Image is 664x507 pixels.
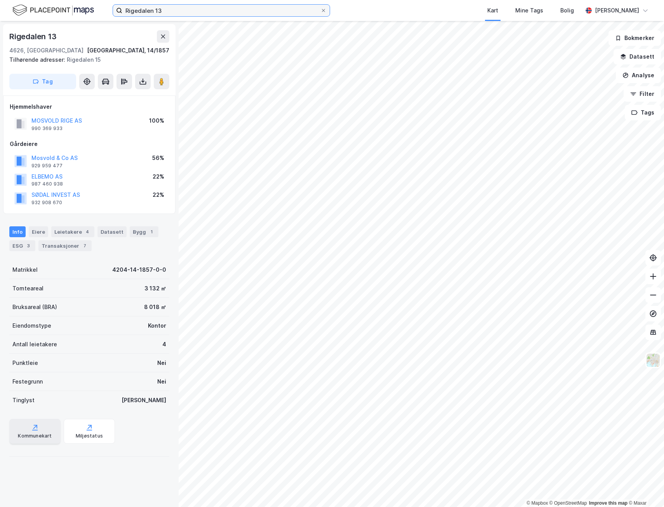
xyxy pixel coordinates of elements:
[12,302,57,312] div: Bruksareal (BRA)
[31,200,62,206] div: 932 908 670
[18,433,52,439] div: Kommunekart
[29,226,48,237] div: Eiere
[153,190,164,200] div: 22%
[487,6,498,15] div: Kart
[12,284,43,293] div: Tomteareal
[12,377,43,386] div: Festegrunn
[144,284,166,293] div: 3 132 ㎡
[9,74,76,89] button: Tag
[162,340,166,349] div: 4
[9,226,26,237] div: Info
[24,242,32,250] div: 3
[9,55,163,64] div: Rigedalen 15
[9,56,67,63] span: Tilhørende adresser:
[31,181,63,187] div: 987 460 938
[122,396,166,405] div: [PERSON_NAME]
[149,116,164,125] div: 100%
[9,46,83,55] div: 4626, [GEOGRAPHIC_DATA]
[12,3,94,17] img: logo.f888ab2527a4732fd821a326f86c7f29.svg
[527,500,548,506] a: Mapbox
[12,396,35,405] div: Tinglyst
[595,6,639,15] div: [PERSON_NAME]
[153,172,164,181] div: 22%
[157,358,166,368] div: Nei
[12,340,57,349] div: Antall leietakere
[148,228,155,236] div: 1
[515,6,543,15] div: Mine Tags
[152,153,164,163] div: 56%
[12,265,38,274] div: Matrikkel
[10,102,169,111] div: Hjemmelshaver
[9,240,35,251] div: ESG
[12,358,38,368] div: Punktleie
[81,242,89,250] div: 7
[76,433,103,439] div: Miljøstatus
[87,46,169,55] div: [GEOGRAPHIC_DATA], 14/1857
[144,302,166,312] div: 8 018 ㎡
[38,240,92,251] div: Transaksjoner
[122,5,320,16] input: Søk på adresse, matrikkel, gårdeiere, leietakere eller personer
[112,265,166,274] div: 4204-14-1857-0-0
[9,30,58,43] div: Rigedalen 13
[148,321,166,330] div: Kontor
[12,321,51,330] div: Eiendomstype
[51,226,94,237] div: Leietakere
[549,500,587,506] a: OpenStreetMap
[624,86,661,102] button: Filter
[646,353,661,368] img: Z
[157,377,166,386] div: Nei
[625,470,664,507] iframe: Chat Widget
[97,226,127,237] div: Datasett
[130,226,158,237] div: Bygg
[608,30,661,46] button: Bokmerker
[614,49,661,64] button: Datasett
[31,125,63,132] div: 990 369 933
[31,163,63,169] div: 929 959 477
[83,228,91,236] div: 4
[10,139,169,149] div: Gårdeiere
[616,68,661,83] button: Analyse
[560,6,574,15] div: Bolig
[625,105,661,120] button: Tags
[589,500,627,506] a: Improve this map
